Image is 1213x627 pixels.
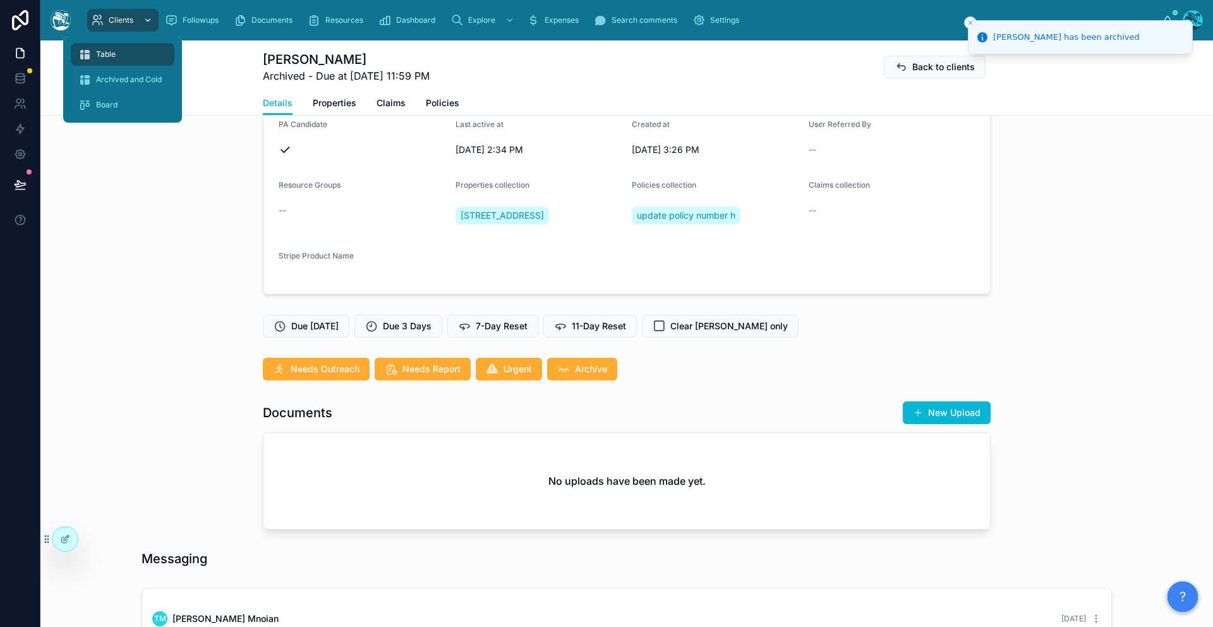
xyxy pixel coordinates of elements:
[375,9,444,32] a: Dashboard
[903,401,991,424] button: New Upload
[71,68,174,91] a: Archived and Cold
[689,9,748,32] a: Settings
[964,16,977,29] button: Close toast
[71,43,174,66] a: Table
[279,119,327,129] span: PA Candidate
[161,9,227,32] a: Followups
[809,180,870,190] span: Claims collection
[377,92,406,117] a: Claims
[993,31,1140,44] div: [PERSON_NAME] has been archived
[884,56,986,78] button: Back to clients
[263,97,293,109] span: Details
[456,143,622,156] span: [DATE] 2:34 PM
[632,180,696,190] span: Policies collection
[279,251,354,260] span: Stripe Product Name
[291,320,339,332] span: Due [DATE]
[263,92,293,116] a: Details
[1168,581,1198,612] button: ?
[912,61,975,73] span: Back to clients
[523,9,588,32] a: Expenses
[575,363,607,375] span: Archive
[263,51,430,68] h1: [PERSON_NAME]
[468,15,495,25] span: Explore
[710,15,739,25] span: Settings
[632,207,740,224] a: update policy number h
[263,315,349,338] button: Due [DATE]
[642,315,799,338] button: Clear [PERSON_NAME] only
[325,15,363,25] span: Resources
[590,9,686,32] a: Search comments
[96,100,118,110] span: Board
[313,97,356,109] span: Properties
[447,9,521,32] a: Explore
[632,143,799,156] span: [DATE] 3:26 PM
[543,315,637,338] button: 11-Day Reset
[461,209,544,222] span: [STREET_ADDRESS]
[230,9,301,32] a: Documents
[572,320,626,332] span: 11-Day Reset
[279,180,341,190] span: Resource Groups
[670,320,788,332] span: Clear [PERSON_NAME] only
[383,320,431,332] span: Due 3 Days
[456,180,529,190] span: Properties collection
[456,207,549,224] a: [STREET_ADDRESS]
[456,119,504,129] span: Last active at
[1061,614,1086,623] span: [DATE]
[263,68,430,83] span: Archived - Due at [DATE] 11:59 PM
[251,15,293,25] span: Documents
[154,614,166,624] span: TM
[809,204,816,217] span: --
[313,92,356,117] a: Properties
[476,320,528,332] span: 7-Day Reset
[96,75,162,85] span: Archived and Cold
[547,358,617,380] button: Archive
[172,612,279,625] span: [PERSON_NAME] Mnoian
[263,358,370,380] button: Needs Outreach
[476,358,542,380] button: Urgent
[426,92,459,117] a: Policies
[109,15,133,25] span: Clients
[809,143,816,156] span: --
[396,15,435,25] span: Dashboard
[96,49,116,59] span: Table
[612,15,677,25] span: Search comments
[263,404,332,422] h1: Documents
[809,119,871,129] span: User Referred By
[632,119,670,129] span: Created at
[71,94,174,116] a: Board
[545,15,579,25] span: Expenses
[291,363,359,375] span: Needs Outreach
[87,9,159,32] a: Clients
[304,9,372,32] a: Resources
[279,204,286,217] span: --
[426,97,459,109] span: Policies
[375,358,471,380] button: Needs Report
[637,209,735,222] span: update policy number h
[142,550,207,568] h1: Messaging
[81,6,1162,34] div: scrollable content
[402,363,461,375] span: Needs Report
[51,10,71,30] img: App logo
[504,363,532,375] span: Urgent
[183,15,219,25] span: Followups
[354,315,442,338] button: Due 3 Days
[548,473,706,489] h2: No uploads have been made yet.
[377,97,406,109] span: Claims
[447,315,538,338] button: 7-Day Reset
